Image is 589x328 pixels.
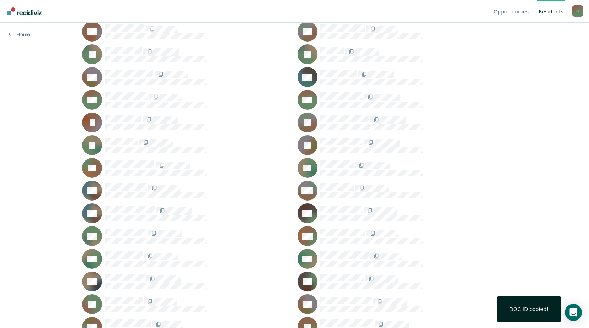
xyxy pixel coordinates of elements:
[565,304,582,321] div: Open Intercom Messenger
[509,306,548,312] div: DOC ID copied!
[7,7,42,15] img: Recidiviz
[572,5,583,17] div: D
[572,5,583,17] button: Profile dropdown button
[9,31,30,38] a: Home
